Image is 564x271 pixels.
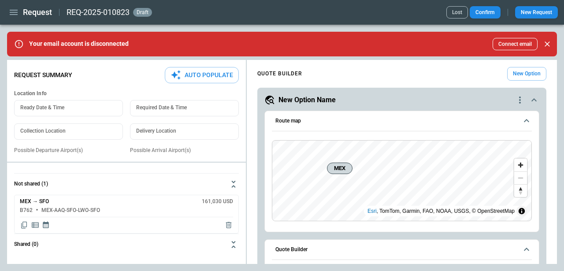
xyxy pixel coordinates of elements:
[14,195,239,234] div: Not shared (1)
[41,208,100,213] h6: MEX-AAQ-SFO-LWO-SFO
[130,147,239,154] p: Possible Arrival Airport(s)
[20,208,33,213] h6: B762
[14,241,38,247] h6: Shared (0)
[331,164,349,173] span: MEX
[14,147,123,154] p: Possible Departure Airport(s)
[514,159,527,171] button: Zoom in
[20,221,29,230] span: Copy quote content
[446,6,468,19] button: Lost
[470,6,501,19] button: Confirm
[14,234,239,255] button: Shared (0)
[14,90,239,97] h6: Location Info
[272,141,531,221] canvas: Map
[541,38,553,50] button: Close
[514,171,527,184] button: Zoom out
[275,118,301,124] h6: Route map
[515,6,558,19] button: New Request
[14,174,239,195] button: Not shared (1)
[275,247,308,252] h6: Quote Builder
[515,95,525,105] div: quote-option-actions
[278,95,336,105] h5: New Option Name
[29,40,129,48] p: Your email account is disconnected
[20,199,49,204] h6: MEX → SFO
[135,9,150,15] span: draft
[367,207,515,215] div: , TomTom, Garmin, FAO, NOAA, USGS, © OpenStreetMap
[272,111,532,131] button: Route map
[42,221,50,230] span: Display quote schedule
[202,199,233,204] h6: 161,030 USD
[272,140,532,222] div: Route map
[31,221,40,230] span: Display detailed quote content
[23,7,52,18] h1: Request
[516,206,527,216] summary: Toggle attribution
[264,95,539,105] button: New Option Namequote-option-actions
[514,184,527,197] button: Reset bearing to north
[367,208,377,214] a: Esri
[224,221,233,230] span: Delete quote
[165,67,239,83] button: Auto Populate
[14,71,72,79] p: Request Summary
[67,7,130,18] h2: REQ-2025-010823
[493,38,538,50] button: Connect email
[541,34,553,54] div: dismiss
[507,67,546,81] button: New Option
[272,240,532,260] button: Quote Builder
[14,181,48,187] h6: Not shared (1)
[257,72,302,76] h4: QUOTE BUILDER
